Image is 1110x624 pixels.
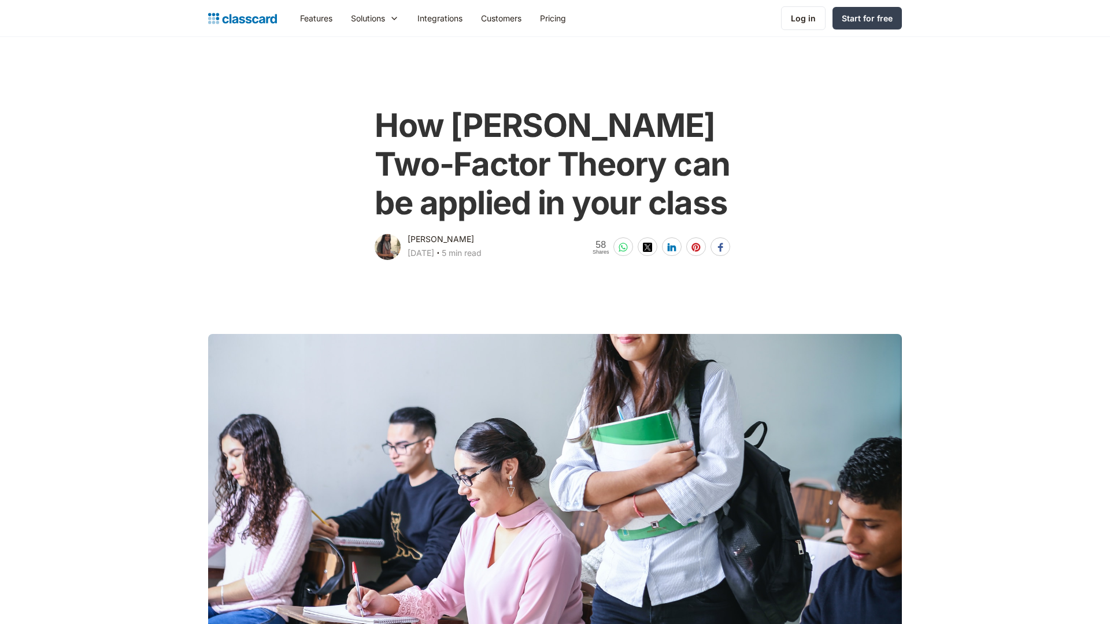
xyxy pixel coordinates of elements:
span: 58 [593,240,609,250]
img: linkedin-white sharing button [667,243,676,252]
a: Log in [781,6,826,30]
div: Solutions [351,12,385,24]
img: twitter-white sharing button [643,243,652,252]
div: ‧ [434,246,442,262]
div: Start for free [842,12,893,24]
img: pinterest-white sharing button [691,243,701,252]
a: Logo [208,10,277,27]
div: Log in [791,12,816,24]
span: Shares [593,250,609,255]
img: facebook-white sharing button [716,243,725,252]
a: Integrations [408,5,472,31]
div: 5 min read [442,246,482,260]
a: Customers [472,5,531,31]
div: [DATE] [408,246,434,260]
a: Features [291,5,342,31]
h1: How [PERSON_NAME] Two-Factor Theory can be applied in your class [375,106,735,223]
div: [PERSON_NAME] [408,232,474,246]
div: Solutions [342,5,408,31]
img: whatsapp-white sharing button [619,243,628,252]
a: Start for free [832,7,902,29]
a: Pricing [531,5,575,31]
